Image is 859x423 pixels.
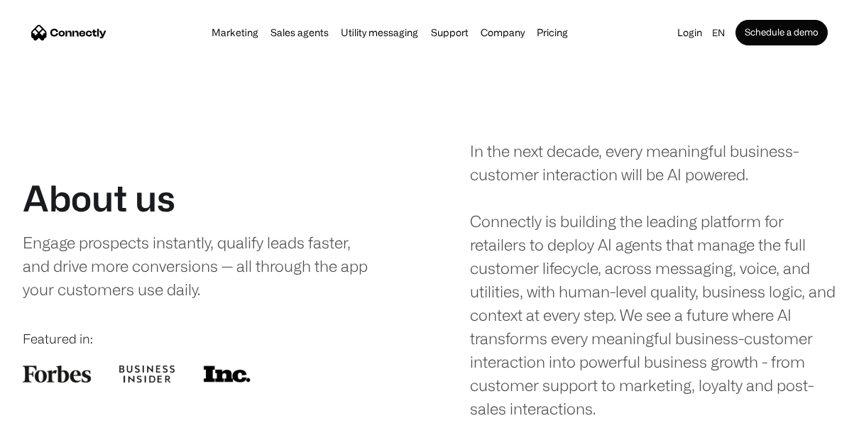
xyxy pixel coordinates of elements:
a: Pricing [532,27,572,38]
a: Marketing [207,27,263,38]
div: Company [481,23,525,43]
div: In the next decade, every meaningful business-customer interaction will be AI powered. Connectly ... [470,139,836,420]
div: en [712,23,725,43]
div: Company [476,23,529,43]
h1: About us [23,177,175,219]
a: Sales agents [266,27,333,38]
a: Utility messaging [337,27,422,38]
a: Schedule a demo [735,20,828,45]
a: Login [673,23,706,43]
div: Engage prospects instantly, qualify leads faster, and drive more conversions — all through the ap... [23,231,371,301]
div: Featured in: [23,329,389,348]
div: en [706,23,735,43]
a: home [31,22,106,43]
a: Support [427,27,473,38]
